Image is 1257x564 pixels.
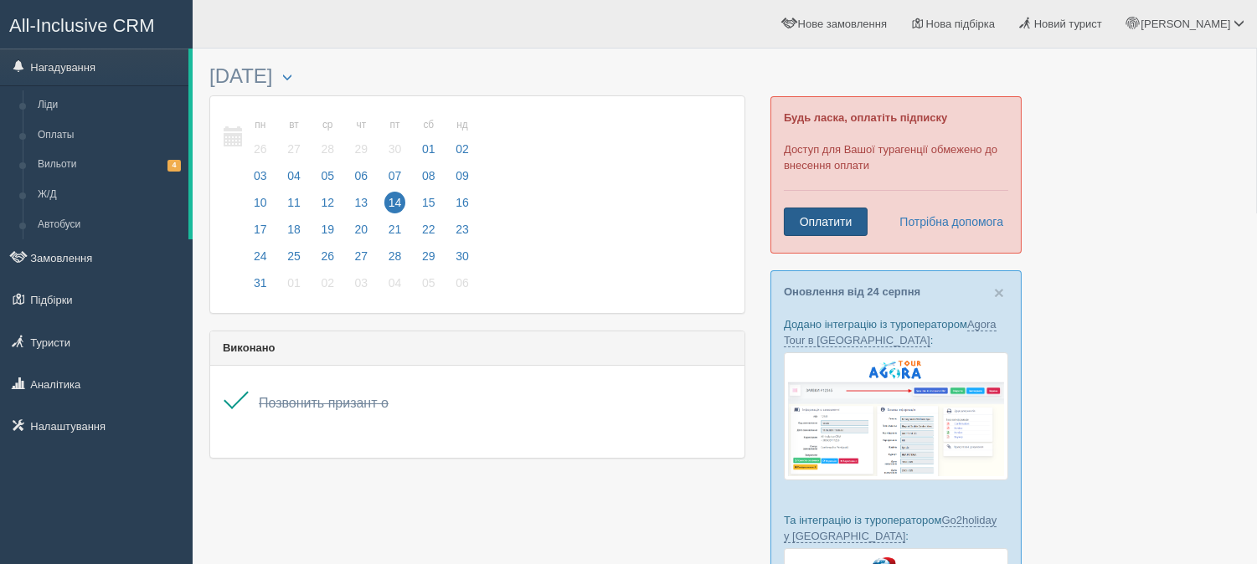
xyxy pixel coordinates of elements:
[418,118,440,132] small: сб
[30,90,188,120] a: Ліди
[379,220,411,247] a: 21
[250,192,271,213] span: 10
[351,192,373,213] span: 13
[317,138,338,160] span: 28
[250,218,271,240] span: 17
[418,165,440,187] span: 08
[413,109,445,167] a: сб 01
[209,65,745,87] h3: [DATE]
[346,109,378,167] a: чт 29
[413,220,445,247] a: 22
[283,218,305,240] span: 18
[994,284,1004,301] button: Close
[250,165,271,187] span: 03
[1,1,192,47] a: All-Inclusive CRM
[312,193,343,220] a: 12
[346,220,378,247] a: 20
[413,167,445,193] a: 08
[384,218,406,240] span: 21
[223,341,276,354] b: Виконано
[346,274,378,300] a: 03
[451,218,473,240] span: 23
[451,165,473,187] span: 09
[784,352,1008,480] img: agora-tour-%D0%B7%D0%B0%D1%8F%D0%B2%D0%BA%D0%B8-%D1%81%D1%80%D0%BC-%D0%B4%D0%BB%D1%8F-%D1%82%D1%8...
[446,220,474,247] a: 23
[283,138,305,160] span: 27
[278,193,310,220] a: 11
[30,210,188,240] a: Автобуси
[317,245,338,267] span: 26
[418,245,440,267] span: 29
[312,167,343,193] a: 05
[418,218,440,240] span: 22
[317,118,338,132] small: ср
[283,272,305,294] span: 01
[451,138,473,160] span: 02
[413,193,445,220] a: 15
[994,283,1004,302] span: ×
[784,285,920,298] a: Оновлення від 24 серпня
[312,109,343,167] a: ср 28
[351,272,373,294] span: 03
[1034,18,1102,30] span: Новий турист
[312,247,343,274] a: 26
[245,167,276,193] a: 03
[351,118,373,132] small: чт
[30,120,188,151] a: Оплаты
[245,274,276,300] a: 31
[278,109,310,167] a: вт 27
[30,180,188,210] a: Ж/Д
[250,138,271,160] span: 26
[784,208,868,236] a: Оплатити
[784,111,947,124] b: Будь ласка, оплатіть підписку
[283,165,305,187] span: 04
[784,318,997,347] a: Agora Tour в [GEOGRAPHIC_DATA]
[384,138,406,160] span: 30
[1141,18,1230,30] span: [PERSON_NAME]
[784,512,1008,544] p: Та інтеграцію із туроператором :
[418,272,440,294] span: 05
[379,274,411,300] a: 04
[250,118,271,132] small: пн
[418,192,440,213] span: 15
[446,247,474,274] a: 30
[9,15,155,36] span: All-Inclusive CRM
[245,193,276,220] a: 10
[283,118,305,132] small: вт
[250,272,271,294] span: 31
[278,220,310,247] a: 18
[384,118,406,132] small: пт
[384,272,406,294] span: 04
[245,247,276,274] a: 24
[317,218,338,240] span: 19
[317,165,338,187] span: 05
[30,150,188,180] a: Вильоти4
[259,396,389,410] span: Позвонить призант о
[346,247,378,274] a: 27
[451,272,473,294] span: 06
[926,18,996,30] span: Нова підбірка
[283,245,305,267] span: 25
[446,193,474,220] a: 16
[278,274,310,300] a: 01
[379,109,411,167] a: пт 30
[451,245,473,267] span: 30
[167,160,181,171] span: 4
[446,109,474,167] a: нд 02
[317,272,338,294] span: 02
[351,218,373,240] span: 20
[351,165,373,187] span: 06
[384,245,406,267] span: 28
[446,274,474,300] a: 06
[245,109,276,167] a: пн 26
[784,316,1008,348] p: Додано інтеграцію із туроператором :
[418,138,440,160] span: 01
[278,247,310,274] a: 25
[384,192,406,213] span: 14
[351,245,373,267] span: 27
[317,192,338,213] span: 12
[451,118,473,132] small: нд
[346,167,378,193] a: 06
[798,18,887,30] span: Нове замовлення
[384,165,406,187] span: 07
